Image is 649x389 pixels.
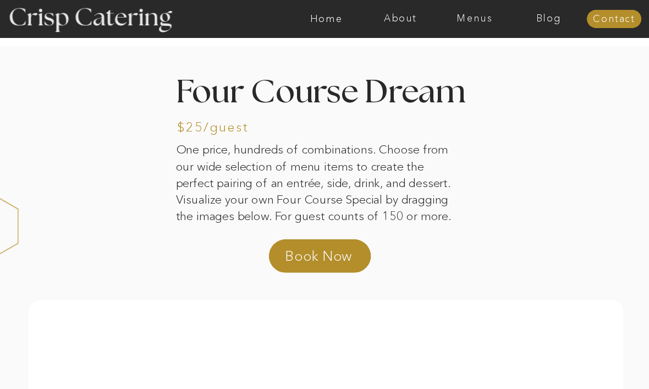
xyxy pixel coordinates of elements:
a: Book Now [285,246,380,272]
h2: Four Course Dream [176,76,474,113]
a: About [364,14,438,25]
a: Contact [587,14,641,25]
a: Blog [512,14,586,25]
p: One price, hundreds of combinations. Choose from our wide selection of menu items to create the p... [176,142,463,211]
a: Menus [438,14,512,25]
h3: $25/guest [177,120,267,136]
a: Home [289,14,364,25]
